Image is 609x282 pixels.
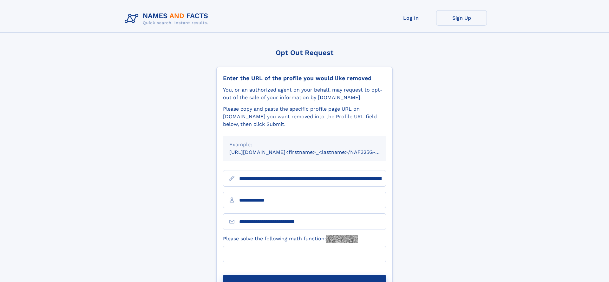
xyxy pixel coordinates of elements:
[223,105,386,128] div: Please copy and paste the specific profile page URL on [DOMAIN_NAME] you want removed into the Pr...
[385,10,436,26] a: Log In
[216,49,393,57] div: Opt Out Request
[229,141,380,148] div: Example:
[223,235,358,243] label: Please solve the following math function:
[223,75,386,82] div: Enter the URL of the profile you would like removed
[229,149,398,155] small: [URL][DOMAIN_NAME]<firstname>_<lastname>/NAF325G-xxxxxxxx
[436,10,487,26] a: Sign Up
[223,86,386,101] div: You, or an authorized agent on your behalf, may request to opt-out of the sale of your informatio...
[122,10,213,27] img: Logo Names and Facts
